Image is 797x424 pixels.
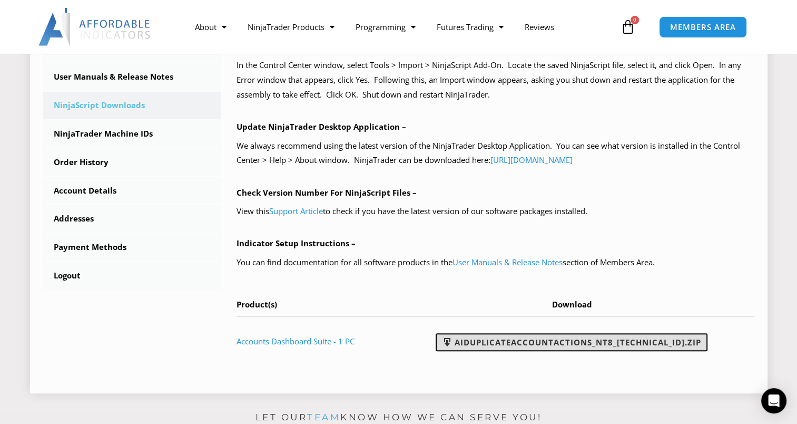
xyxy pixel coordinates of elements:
[605,12,651,42] a: 0
[237,255,754,270] p: You can find documentation for all software products in the section of Members Area.
[43,63,221,91] a: User Manuals & Release Notes
[237,238,356,248] b: Indicator Setup Instructions –
[631,16,639,24] span: 0
[237,15,345,39] a: NinjaTrader Products
[38,8,152,46] img: LogoAI | Affordable Indicators – NinjaTrader
[237,121,406,132] b: Update NinjaTrader Desktop Application –
[452,257,563,267] a: User Manuals & Release Notes
[269,206,323,216] a: Support Article
[43,149,221,176] a: Order History
[345,15,426,39] a: Programming
[514,15,565,39] a: Reviews
[184,15,237,39] a: About
[43,205,221,233] a: Addresses
[761,388,786,413] div: Open Intercom Messenger
[237,139,754,168] p: We always recommend using the latest version of the NinjaTrader Desktop Application. You can see ...
[237,58,754,102] p: In the Control Center window, select Tools > Import > NinjaScript Add-On. Locate the saved NinjaS...
[43,234,221,261] a: Payment Methods
[426,15,514,39] a: Futures Trading
[43,35,221,290] nav: Account pages
[43,92,221,119] a: NinjaScript Downloads
[552,299,592,310] span: Download
[237,204,754,219] p: View this to check if you have the latest version of our software packages installed.
[659,16,747,38] a: MEMBERS AREA
[43,262,221,290] a: Logout
[43,177,221,205] a: Account Details
[436,333,707,351] a: AIDuplicateAccountActions_NT8_[TECHNICAL_ID].zip
[184,15,618,39] nav: Menu
[670,23,736,31] span: MEMBERS AREA
[237,187,417,198] b: Check Version Number For NinjaScript Files –
[237,299,277,310] span: Product(s)
[43,120,221,148] a: NinjaTrader Machine IDs
[490,155,573,165] a: [URL][DOMAIN_NAME]
[307,412,340,422] a: team
[237,336,355,346] a: Accounts Dashboard Suite - 1 PC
